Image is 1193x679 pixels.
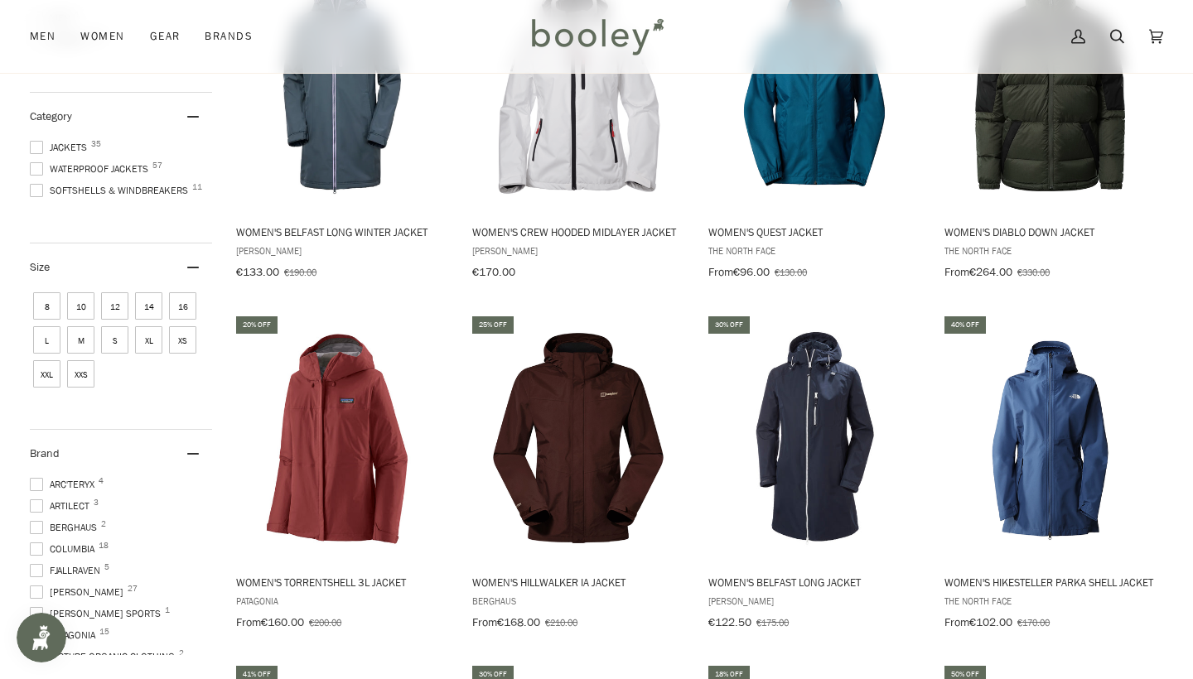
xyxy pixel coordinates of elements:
[944,575,1157,590] span: Women's Hikesteller Parka Shell Jacket
[775,265,807,279] span: €130.00
[169,326,196,354] span: Size: XS
[33,292,60,320] span: Size: 8
[472,264,515,280] span: €170.00
[284,265,316,279] span: €190.00
[1017,615,1050,629] span: €170.00
[80,28,124,45] span: Women
[30,563,105,578] span: Fjallraven
[708,614,751,630] span: €122.50
[524,12,669,60] img: Booley
[944,316,986,334] div: 40% off
[969,264,1012,280] span: €264.00
[101,292,128,320] span: Size: 12
[30,628,100,643] span: Patagonia
[309,615,341,629] span: €200.00
[472,614,497,630] span: From
[30,585,128,600] span: [PERSON_NAME]
[101,326,128,354] span: Size: S
[472,594,684,608] span: Berghaus
[205,28,253,45] span: Brands
[30,477,99,492] span: Arc'teryx
[969,614,1012,630] span: €102.00
[470,314,687,635] a: Women's Hillwalker IA Jacket
[17,613,66,662] iframe: Button to open loyalty program pop-up
[150,28,181,45] span: Gear
[261,614,304,630] span: €160.00
[30,140,92,155] span: Jackets
[236,316,278,334] div: 20% off
[944,243,1157,258] span: The North Face
[94,498,99,507] span: 3
[30,498,94,513] span: Artilect
[944,594,1157,608] span: The North Face
[30,520,102,535] span: Berghaus
[472,575,684,590] span: Women's Hillwalker IA Jacket
[179,649,184,657] span: 2
[708,594,920,608] span: [PERSON_NAME]
[30,542,99,556] span: Columbia
[236,224,448,239] span: Women's Belfast Long Winter Jacket
[236,614,261,630] span: From
[101,520,106,528] span: 2
[67,326,94,354] span: Size: M
[708,575,920,590] span: Women's Belfast Long Jacket
[67,360,94,388] span: Size: XXS
[708,224,920,239] span: Women's Quest Jacket
[470,330,687,547] img: Berghaus Women's Hillwalker IA Shell Jacket Cedar Brown - Booley Galway
[135,326,162,354] span: Size: XL
[165,606,170,614] span: 1
[706,330,923,547] img: Helly Hansen Women's Belfast Long Jacket Navy - Booley Galway
[756,615,789,629] span: €175.00
[472,316,514,334] div: 25% off
[1017,265,1050,279] span: €330.00
[135,292,162,320] span: Size: 14
[944,614,969,630] span: From
[33,360,60,388] span: Size: XXL
[104,563,109,571] span: 5
[192,183,202,191] span: 11
[942,314,1159,635] a: Women's Hikesteller Parka Shell Jacket
[708,243,920,258] span: The North Face
[708,316,750,334] div: 30% off
[472,243,684,258] span: [PERSON_NAME]
[30,606,166,621] span: [PERSON_NAME] Sports
[30,28,56,45] span: Men
[169,292,196,320] span: Size: 16
[91,140,101,148] span: 35
[706,314,923,635] a: Women's Belfast Long Jacket
[30,183,193,198] span: Softshells & Windbreakers
[733,264,770,280] span: €96.00
[30,649,180,664] span: Picture Organic Clothing
[33,326,60,354] span: Size: L
[236,243,448,258] span: [PERSON_NAME]
[152,161,162,170] span: 57
[30,259,50,275] span: Size
[236,264,279,280] span: €133.00
[99,477,104,485] span: 4
[234,330,451,547] img: Patagonia Women's Torrentshell 3L Jacket Oxide Red - Booley Galway
[236,594,448,608] span: Patagonia
[472,224,684,239] span: Women's Crew Hooded Midlayer Jacket
[942,330,1159,547] img: The North Face Women’s Hikesteller Parka Shell Jacket Shady Blue - Booley Galway
[234,314,451,635] a: Women's Torrentshell 3L Jacket
[236,575,448,590] span: Women's Torrentshell 3L Jacket
[30,161,153,176] span: Waterproof Jackets
[30,445,60,461] span: Brand
[545,615,577,629] span: €210.00
[708,264,733,280] span: From
[30,108,72,124] span: Category
[67,292,94,320] span: Size: 10
[944,224,1157,239] span: Women's Diablo Down Jacket
[944,264,969,280] span: From
[99,542,109,550] span: 18
[497,614,540,630] span: €168.00
[99,628,109,636] span: 15
[128,585,138,593] span: 27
